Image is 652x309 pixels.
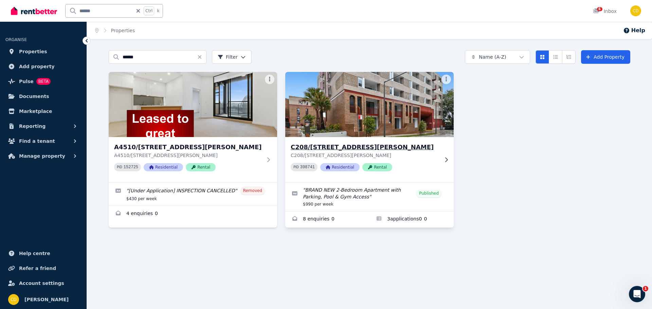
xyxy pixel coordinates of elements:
a: C208/165 Milton St, AshburyC208/[STREET_ADDRESS][PERSON_NAME]C208/[STREET_ADDRESS][PERSON_NAME]PI... [285,72,454,182]
span: 1 [643,286,648,291]
a: PulseBETA [5,75,81,88]
span: Reporting [19,122,46,130]
button: More options [265,75,274,84]
span: Filter [218,54,238,60]
img: RentBetter [11,6,57,16]
button: Clear search [197,50,206,64]
a: Marketplace [5,104,81,118]
a: Properties [5,45,81,58]
span: Account settings [19,279,64,287]
span: Find a tenant [19,137,55,145]
button: Compact list view [549,50,562,64]
a: Help centre [5,247,81,260]
span: Manage property [19,152,65,160]
a: A4510/1 Hamilton Crescent, RydeA4510/[STREET_ADDRESS][PERSON_NAME]A4510/[STREET_ADDRESS][PERSON_N... [109,72,277,182]
a: Enquiries for A4510/1 Hamilton Crescent, Ryde [109,206,277,222]
a: Add property [5,60,81,73]
span: Rental [186,163,216,171]
button: Find a tenant [5,134,81,148]
nav: Breadcrumb [87,22,143,39]
button: Expanded list view [562,50,576,64]
span: Rental [362,163,392,171]
h3: A4510/[STREET_ADDRESS][PERSON_NAME] [114,142,262,152]
span: Residential [320,163,360,171]
p: A4510/[STREET_ADDRESS][PERSON_NAME] [114,152,262,159]
span: Documents [19,92,49,100]
span: k [157,8,159,14]
span: Name (A-Z) [479,54,506,60]
div: Inbox [593,8,617,15]
button: Card view [536,50,549,64]
span: 6 [597,7,602,11]
p: C208/[STREET_ADDRESS][PERSON_NAME] [291,152,439,159]
h3: C208/[STREET_ADDRESS][PERSON_NAME] [291,142,439,152]
span: Ctrl [144,6,154,15]
a: Documents [5,90,81,103]
span: BETA [36,78,51,85]
a: Enquiries for C208/165 Milton St, Ashbury [285,211,369,228]
span: ORGANISE [5,37,27,42]
img: Chris Dimitropoulos [630,5,641,16]
button: More options [441,75,451,84]
button: Manage property [5,149,81,163]
span: Marketplace [19,107,52,115]
span: Pulse [19,77,34,85]
span: Properties [19,47,47,56]
span: [PERSON_NAME] [24,295,69,304]
button: Help [623,26,645,35]
span: Help centre [19,249,50,257]
a: Properties [111,28,135,33]
a: Edit listing: [Under Application] INSPECTION CANCELLED [109,182,277,206]
img: C208/165 Milton St, Ashbury [281,70,458,139]
code: 398741 [300,165,315,170]
span: Refer a friend [19,264,56,272]
button: Name (A-Z) [465,50,530,64]
code: 152725 [124,165,138,170]
a: Applications for C208/165 Milton St, Ashbury [369,211,454,228]
img: Chris Dimitropoulos [8,294,19,305]
a: Refer a friend [5,262,81,275]
div: View options [536,50,576,64]
img: A4510/1 Hamilton Crescent, Ryde [109,72,277,137]
a: Add Property [581,50,630,64]
button: Reporting [5,119,81,133]
iframe: Intercom live chat [629,286,645,302]
small: PID [117,165,122,169]
a: Account settings [5,276,81,290]
span: Residential [144,163,183,171]
a: Edit listing: BRAND NEW 2-Bedroom Apartment with Parking, Pool & Gym Access [285,182,454,211]
button: Filter [212,50,252,64]
span: Add property [19,62,55,71]
small: PID [293,165,299,169]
